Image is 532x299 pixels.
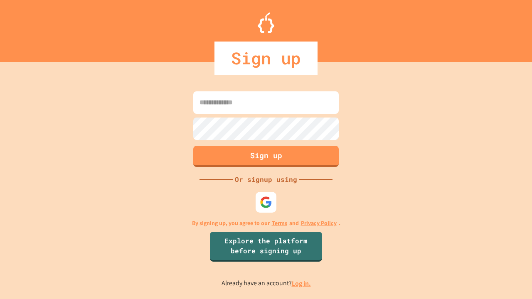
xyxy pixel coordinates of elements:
[214,42,318,75] div: Sign up
[260,196,272,208] img: google-icon.svg
[222,278,311,289] p: Already have an account?
[192,219,340,228] p: By signing up, you agree to our and .
[272,219,287,228] a: Terms
[210,232,322,262] a: Explore the platform before signing up
[233,174,299,184] div: Or signup using
[301,219,337,228] a: Privacy Policy
[292,279,311,288] a: Log in.
[497,266,524,291] iframe: chat widget
[463,230,524,265] iframe: chat widget
[258,12,274,33] img: Logo.svg
[193,146,339,167] button: Sign up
